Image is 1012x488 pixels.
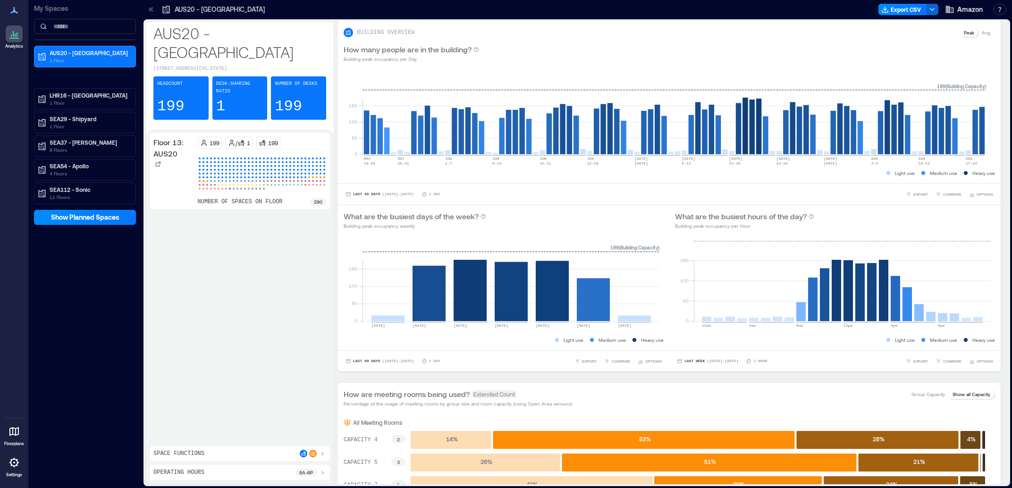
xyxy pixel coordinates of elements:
[587,161,599,165] text: 22-28
[364,157,371,161] text: MAY
[349,283,357,289] tspan: 100
[1,420,27,449] a: Floorplans
[354,318,357,323] tspan: 0
[344,437,378,443] text: CAPACITY 4
[157,97,185,116] p: 199
[429,358,440,364] p: 1 Day
[50,49,129,57] p: AUS20 - [GEOGRAPHIC_DATA]
[930,169,957,177] p: Medium use
[904,190,930,199] button: EXPORT
[210,139,219,147] p: 199
[641,336,664,344] p: Heavy use
[749,323,756,328] text: 4am
[157,80,183,88] p: Headcount
[982,29,990,36] p: Avg
[446,436,458,442] text: 14 %
[275,80,317,88] p: Number of Desks
[398,157,405,161] text: MAY
[957,5,983,14] span: Amazon
[445,161,452,165] text: 1-7
[50,99,129,107] p: 1 Floor
[913,191,928,197] span: EXPORT
[686,318,689,323] tspan: 0
[919,161,930,165] text: 10-16
[50,139,129,146] p: SEA37 - [PERSON_NAME]
[344,55,479,63] p: Building peak occupancy per Day
[472,390,517,398] span: Extended Count
[198,198,283,206] p: number of spaces on floor
[50,193,129,201] p: 11 Floors
[564,336,583,344] p: Light use
[398,161,409,165] text: 25-31
[247,139,250,147] p: 1
[977,191,993,197] span: OPTIONS
[913,458,925,465] text: 21 %
[729,157,743,161] text: [DATE]
[953,390,990,398] p: Show all Capacity
[943,191,961,197] span: COMPARE
[364,161,375,165] text: 18-24
[682,157,695,161] text: [DATE]
[445,157,452,161] text: JUN
[492,161,501,165] text: 8-14
[967,436,976,442] text: 4 %
[639,436,651,442] text: 53 %
[680,257,689,263] tspan: 150
[34,4,136,13] p: My Spaces
[891,323,898,328] text: 4pm
[175,5,265,14] p: AUS20 - [GEOGRAPHIC_DATA]
[930,336,957,344] p: Medium use
[618,323,632,328] text: [DATE]
[352,300,357,306] tspan: 50
[344,44,472,55] p: How many people are in the building?
[612,358,630,364] span: COMPARE
[454,323,467,328] text: [DATE]
[602,356,632,366] button: COMPARE
[886,481,898,488] text: 24 %
[675,211,807,222] p: What are the busiest hours of the day?
[776,157,790,161] text: [DATE]
[967,356,995,366] button: OPTIONS
[352,135,357,141] tspan: 50
[349,103,357,108] tspan: 150
[682,161,691,165] text: 6-12
[5,43,23,49] p: Analytics
[236,139,237,147] p: /
[51,213,119,222] span: Show Planned Spaces
[964,29,974,36] p: Peak
[413,323,426,328] text: [DATE]
[587,157,594,161] text: JUN
[753,358,767,364] p: 1 Hour
[702,323,711,328] text: 12am
[645,358,662,364] span: OPTIONS
[904,356,930,366] button: EXPORT
[966,157,973,161] text: AUG
[573,356,599,366] button: EXPORT
[6,472,22,478] p: Settings
[675,222,814,230] p: Building peak occupancy per Hour
[934,356,963,366] button: COMPARE
[582,358,597,364] span: EXPORT
[675,356,740,366] button: Last Week |[DATE]-[DATE]
[349,119,357,124] tspan: 100
[153,137,194,159] p: Floor 13: AUS20
[913,358,928,364] span: EXPORT
[50,162,129,170] p: SEA54 - Apollo
[942,2,986,17] button: Amazon
[871,161,878,165] text: 3-9
[314,198,322,206] p: 290
[776,161,788,165] text: 20-26
[50,186,129,193] p: SEA112 - Sonic
[919,157,926,161] text: AUG
[540,161,551,165] text: 15-21
[153,65,326,73] p: [STREET_ADDRESS][US_STATE]
[34,210,136,225] button: Show Planned Spaces
[344,190,416,199] button: Last 90 Days |[DATE]-[DATE]
[495,323,508,328] text: [DATE]
[704,458,716,465] text: 51 %
[895,336,915,344] p: Light use
[680,278,689,283] tspan: 100
[50,146,129,154] p: 6 Floors
[429,191,440,197] p: 1 Day
[4,441,24,447] p: Floorplans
